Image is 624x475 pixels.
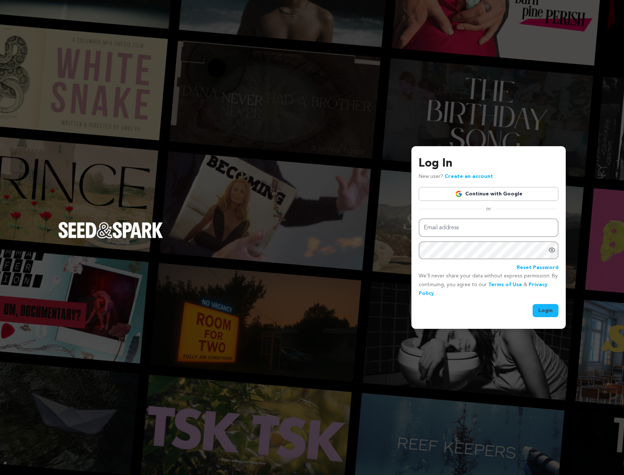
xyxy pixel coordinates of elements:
[445,174,493,179] a: Create an account
[419,272,558,298] p: We’ll never share your data without express permission. By continuing, you agree to our & .
[419,218,558,237] input: Email address
[58,222,163,253] a: Seed&Spark Homepage
[419,155,558,172] h3: Log In
[482,205,495,213] span: or
[58,222,163,238] img: Seed&Spark Logo
[419,282,548,296] a: Privacy Policy
[488,282,522,287] a: Terms of Use
[419,172,493,181] p: New user?
[517,264,558,272] a: Reset Password
[455,190,462,198] img: Google logo
[548,246,556,254] a: Show password as plain text. Warning: this will display your password on the screen.
[419,187,558,201] a: Continue with Google
[533,304,558,317] button: Login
